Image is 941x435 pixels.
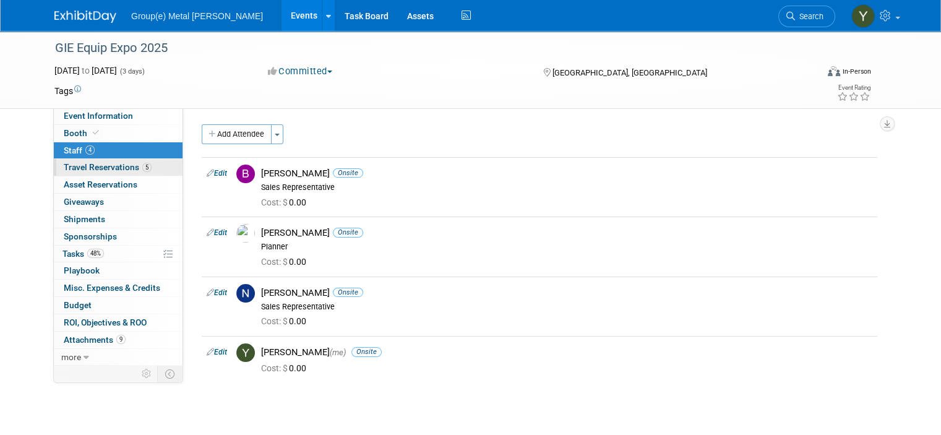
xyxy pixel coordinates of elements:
[261,347,872,358] div: [PERSON_NAME]
[552,68,707,77] span: [GEOGRAPHIC_DATA], [GEOGRAPHIC_DATA]
[54,142,183,159] a: Staff4
[54,246,183,262] a: Tasks48%
[64,179,137,189] span: Asset Reservations
[236,343,255,362] img: Y.jpg
[837,85,870,91] div: Event Rating
[54,11,116,23] img: ExhibitDay
[261,316,311,326] span: 0.00
[795,12,823,21] span: Search
[64,145,95,155] span: Staff
[261,363,289,373] span: Cost: $
[64,197,104,207] span: Giveaways
[207,169,227,178] a: Edit
[236,284,255,303] img: N.jpg
[261,168,872,179] div: [PERSON_NAME]
[62,249,104,259] span: Tasks
[202,124,272,144] button: Add Attendee
[54,297,183,314] a: Budget
[54,280,183,296] a: Misc. Expenses & Credits
[828,66,840,76] img: Format-Inperson.png
[351,347,382,356] span: Onsite
[54,211,183,228] a: Shipments
[851,4,875,28] img: Yannick Taillon
[64,214,105,224] span: Shipments
[207,228,227,237] a: Edit
[236,165,255,183] img: B.jpg
[264,65,337,78] button: Committed
[330,348,346,357] span: (me)
[61,352,81,362] span: more
[119,67,145,75] span: (3 days)
[207,348,227,356] a: Edit
[64,128,101,138] span: Booth
[54,349,183,366] a: more
[261,316,289,326] span: Cost: $
[261,363,311,373] span: 0.00
[136,366,158,382] td: Personalize Event Tab Strip
[158,366,183,382] td: Toggle Event Tabs
[85,145,95,155] span: 4
[64,162,152,172] span: Travel Reservations
[54,262,183,279] a: Playbook
[842,67,871,76] div: In-Person
[54,125,183,142] a: Booth
[207,288,227,297] a: Edit
[750,64,871,83] div: Event Format
[64,300,92,310] span: Budget
[261,287,872,299] div: [PERSON_NAME]
[54,314,183,331] a: ROI, Objectives & ROO
[261,257,311,267] span: 0.00
[261,227,872,239] div: [PERSON_NAME]
[333,168,363,178] span: Onsite
[333,288,363,297] span: Onsite
[778,6,835,27] a: Search
[54,66,117,75] span: [DATE] [DATE]
[261,242,872,252] div: Planner
[142,163,152,172] span: 5
[93,129,99,136] i: Booth reservation complete
[54,159,183,176] a: Travel Reservations5
[87,249,104,258] span: 48%
[333,228,363,237] span: Onsite
[64,231,117,241] span: Sponsorships
[261,183,872,192] div: Sales Representative
[131,11,263,21] span: Group(e) Metal [PERSON_NAME]
[261,302,872,312] div: Sales Representative
[54,85,81,97] td: Tags
[261,197,311,207] span: 0.00
[116,335,126,344] span: 9
[54,108,183,124] a: Event Information
[64,283,160,293] span: Misc. Expenses & Credits
[261,197,289,207] span: Cost: $
[54,332,183,348] a: Attachments9
[64,111,133,121] span: Event Information
[64,335,126,345] span: Attachments
[51,37,802,59] div: GIE Equip Expo 2025
[64,265,100,275] span: Playbook
[64,317,147,327] span: ROI, Objectives & ROO
[261,257,289,267] span: Cost: $
[80,66,92,75] span: to
[54,228,183,245] a: Sponsorships
[54,194,183,210] a: Giveaways
[54,176,183,193] a: Asset Reservations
